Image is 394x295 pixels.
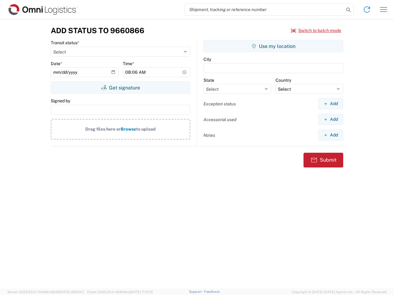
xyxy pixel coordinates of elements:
[189,290,204,293] a: Support
[304,153,343,167] button: Submit
[7,290,84,294] span: Server: 2025.20.0-734e5bc92d9
[51,61,62,66] label: Date
[291,26,341,36] button: Switch to batch mode
[318,129,343,141] button: Add
[204,290,220,293] a: Feedback
[203,132,215,138] label: Notes
[123,61,134,66] label: Time
[136,127,156,132] span: to upload
[203,101,236,107] label: Exception status
[59,290,84,294] span: [DATE] 09:51:07
[130,290,153,294] span: [DATE] 17:21:12
[85,127,121,132] span: Drag files here or
[121,127,136,132] span: Browse
[185,4,344,15] input: Shipment, tracking or reference number
[203,57,211,62] label: City
[318,114,343,125] button: Add
[203,40,343,52] button: Use my location
[51,40,79,45] label: Transit status
[275,77,291,83] label: Country
[318,98,343,109] button: Add
[203,117,236,122] label: Accessorial used
[292,289,387,295] span: Copyright © [DATE]-[DATE] Agistix Inc., All Rights Reserved
[203,77,214,83] label: State
[87,290,153,294] span: Client: 2025.20.0-e640dba
[51,26,144,35] h3: Add Status to 9660866
[51,98,70,104] label: Signed by
[51,81,190,94] button: Get signature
